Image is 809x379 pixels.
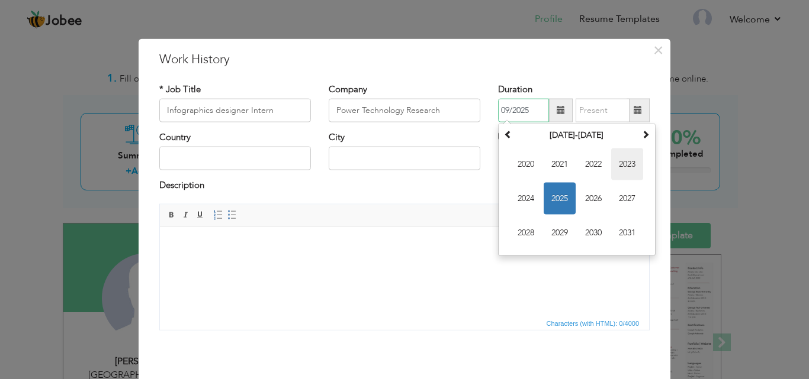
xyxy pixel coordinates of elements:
[544,183,576,215] span: 2025
[498,99,549,122] input: From
[329,131,345,144] label: City
[576,99,630,122] input: Present
[510,217,542,249] span: 2028
[611,217,643,249] span: 2031
[544,148,576,180] span: 2021
[611,148,643,180] span: 2023
[159,83,201,95] label: * Job Title
[649,40,667,59] button: Close
[611,183,643,215] span: 2027
[160,226,649,315] iframe: Rich Text Editor, workEditor
[504,130,512,138] span: Previous Decade
[159,179,204,192] label: Description
[544,217,576,249] span: 2029
[653,39,663,60] span: ×
[544,318,643,328] div: Statistics
[577,148,609,180] span: 2022
[544,318,642,328] span: Characters (with HTML): 0/4000
[165,208,178,221] a: Bold
[159,131,191,144] label: Country
[510,183,542,215] span: 2024
[641,130,650,138] span: Next Decade
[179,208,192,221] a: Italic
[329,83,367,95] label: Company
[159,50,650,68] h3: Work History
[510,148,542,180] span: 2020
[577,183,609,215] span: 2026
[194,208,207,221] a: Underline
[577,217,609,249] span: 2030
[498,83,532,95] label: Duration
[211,208,224,221] a: Insert/Remove Numbered List
[515,127,638,144] th: Select Decade
[226,208,239,221] a: Insert/Remove Bulleted List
